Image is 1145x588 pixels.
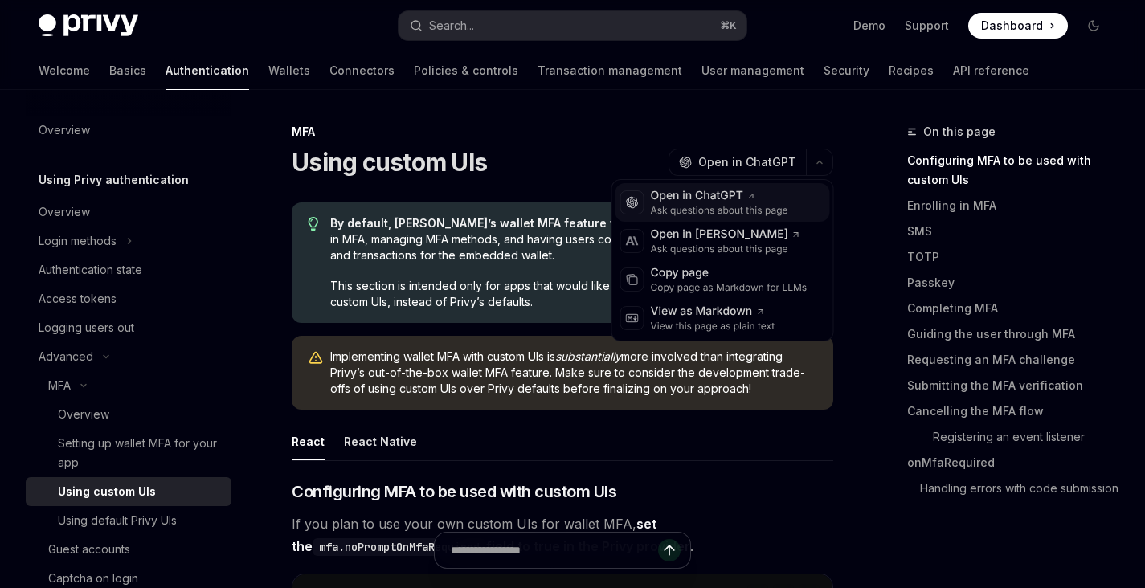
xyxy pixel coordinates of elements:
button: Toggle dark mode [1081,13,1106,39]
div: View as Markdown [651,304,775,320]
span: If you plan to use your own custom UIs for wallet MFA, . [292,512,833,557]
div: Using default Privy UIs [58,511,177,530]
a: Handling errors with code submission [907,476,1119,501]
a: Welcome [39,51,90,90]
a: Demo [853,18,885,34]
div: Authentication state [39,260,142,280]
a: Cancelling the MFA flow [907,398,1119,424]
a: Requesting an MFA challenge [907,347,1119,373]
a: Passkey [907,270,1119,296]
div: Overview [58,405,109,424]
div: React [292,423,325,460]
a: TOTP [907,244,1119,270]
button: Open in ChatGPT [669,149,806,176]
span: This section is intended only for apps that would like to use wallet MFA with their own custom UI... [330,278,818,310]
div: Captcha on login [48,569,138,588]
a: Guest accounts [26,535,231,564]
a: Using default Privy UIs [26,506,231,535]
a: Registering an event listener [907,424,1119,450]
div: Copy page [651,265,808,281]
div: Open in ChatGPT [651,188,788,204]
div: Overview [39,202,90,222]
a: Completing MFA [907,296,1119,321]
a: onMfaRequired [907,450,1119,476]
a: SMS [907,218,1119,244]
div: Guest accounts [48,540,130,559]
a: Using custom UIs [26,477,231,506]
button: Toggle MFA section [26,371,231,400]
a: Policies & controls [414,51,518,90]
a: Authentication [166,51,249,90]
div: MFA [292,124,833,140]
span: for enrolling users in MFA, managing MFA methods, and having users complete MFA to authorize sign... [330,215,818,263]
h1: Using custom UIs [292,148,487,177]
button: Toggle Login methods section [26,227,231,255]
div: Advanced [39,347,93,366]
a: Overview [26,198,231,227]
a: Dashboard [968,13,1068,39]
div: Setting up wallet MFA for your app [58,434,222,472]
a: Overview [26,400,231,429]
button: Send message [658,539,681,561]
span: Configuring MFA to be used with custom UIs [292,480,616,503]
a: Wallets [268,51,310,90]
svg: Warning [308,350,324,366]
div: Ask questions about this page [651,243,801,255]
span: Dashboard [981,18,1043,34]
span: Implementing wallet MFA with custom UIs is more involved than integrating Privy’s out-of-the-box ... [330,349,817,397]
div: Open in [PERSON_NAME] [651,227,801,243]
button: Toggle Advanced section [26,342,231,371]
span: ⌘ K [720,19,737,32]
a: Support [905,18,949,34]
div: Logging users out [39,318,134,337]
a: Overview [26,116,231,145]
a: Connectors [329,51,395,90]
h5: Using Privy authentication [39,170,189,190]
img: dark logo [39,14,138,37]
a: Authentication state [26,255,231,284]
a: Setting up wallet MFA for your app [26,429,231,477]
a: Configuring MFA to be used with custom UIs [907,148,1119,193]
button: Open search [399,11,746,40]
a: Enrolling in MFA [907,193,1119,218]
a: Transaction management [538,51,682,90]
div: View this page as plain text [651,320,775,333]
div: Copy page as Markdown for LLMs [651,281,808,294]
a: Basics [109,51,146,90]
a: Access tokens [26,284,231,313]
a: Logging users out [26,313,231,342]
div: React Native [344,423,417,460]
a: Security [824,51,869,90]
strong: By default, [PERSON_NAME]’s wallet MFA feature will use Privy’s UIs [330,216,714,230]
a: API reference [953,51,1029,90]
div: Access tokens [39,289,117,308]
input: Ask a question... [451,533,658,568]
span: Open in ChatGPT [698,154,796,170]
svg: Tip [308,217,319,231]
div: Overview [39,120,90,140]
span: On this page [923,122,996,141]
a: User management [701,51,804,90]
div: Ask questions about this page [651,204,788,217]
a: Submitting the MFA verification [907,373,1119,398]
div: Using custom UIs [58,482,156,501]
div: Search... [429,16,474,35]
a: Recipes [889,51,934,90]
a: Guiding the user through MFA [907,321,1119,347]
em: substantially [555,349,621,363]
div: MFA [48,376,71,395]
div: Login methods [39,231,117,251]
